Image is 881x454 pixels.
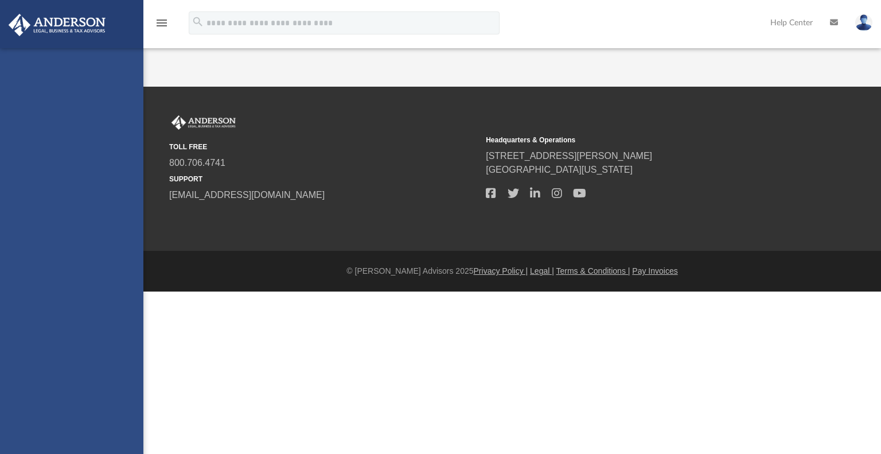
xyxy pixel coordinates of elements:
img: User Pic [855,14,872,31]
a: Privacy Policy | [474,266,528,275]
i: menu [155,16,169,30]
img: Anderson Advisors Platinum Portal [169,115,238,130]
a: [EMAIL_ADDRESS][DOMAIN_NAME] [169,190,325,200]
a: menu [155,22,169,30]
i: search [192,15,204,28]
a: Terms & Conditions | [556,266,630,275]
a: Pay Invoices [632,266,677,275]
a: Legal | [530,266,554,275]
a: 800.706.4741 [169,158,225,168]
small: SUPPORT [169,174,478,184]
a: [STREET_ADDRESS][PERSON_NAME] [486,151,652,161]
div: © [PERSON_NAME] Advisors 2025 [143,265,881,277]
a: [GEOGRAPHIC_DATA][US_STATE] [486,165,633,174]
img: Anderson Advisors Platinum Portal [5,14,109,36]
small: TOLL FREE [169,142,478,152]
small: Headquarters & Operations [486,135,794,145]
